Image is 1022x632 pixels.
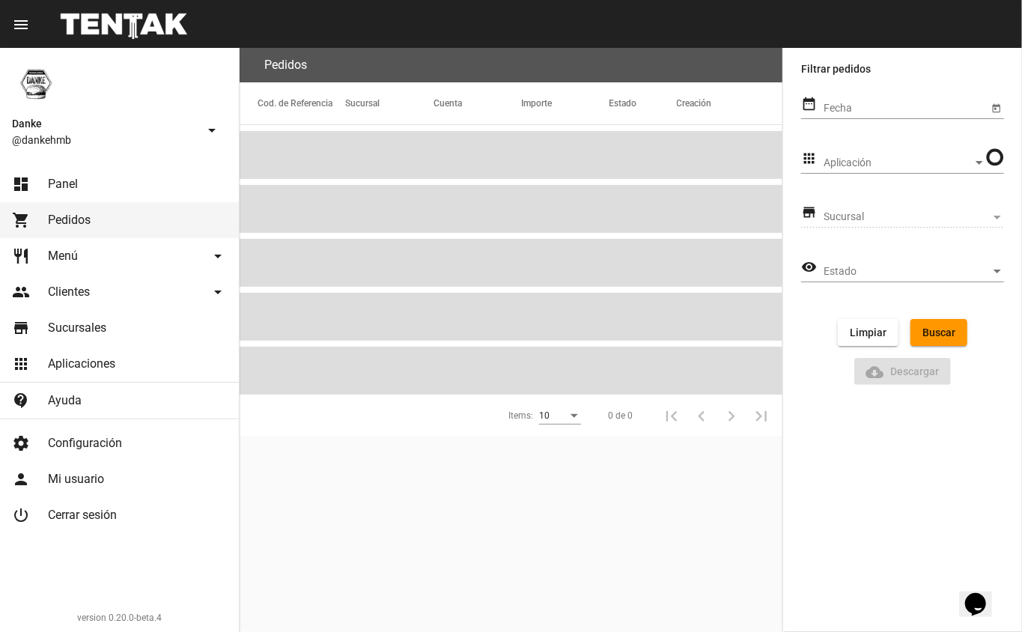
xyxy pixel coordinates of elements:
mat-header-cell: Creación [677,82,782,124]
span: Aplicación [824,157,973,169]
mat-header-cell: Cod. de Referencia [240,82,345,124]
mat-header-cell: Sucursal [345,82,433,124]
mat-header-cell: Importe [521,82,609,124]
span: @dankehmb [12,133,197,148]
span: Sucursales [48,320,106,335]
span: Descargar [866,365,940,377]
div: 0 de 0 [608,408,633,423]
iframe: chat widget [959,572,1007,617]
mat-icon: arrow_drop_down [209,247,227,265]
mat-icon: menu [12,16,30,34]
mat-icon: date_range [801,95,817,113]
button: Siguiente [717,401,746,431]
mat-header-cell: Estado [609,82,677,124]
mat-icon: restaurant [12,247,30,265]
span: Limpiar [850,326,886,338]
mat-icon: shopping_cart [12,211,30,229]
span: Sucursal [824,211,991,223]
button: Anterior [687,401,717,431]
mat-icon: dashboard [12,175,30,193]
mat-icon: arrow_drop_down [203,121,221,139]
span: 10 [539,410,550,421]
span: Aplicaciones [48,356,115,371]
mat-select: Aplicación [824,157,986,169]
mat-icon: arrow_drop_down [209,283,227,301]
span: Menú [48,249,78,264]
span: Mi usuario [48,472,104,487]
flou-section-header: Pedidos [240,48,782,82]
button: Última [746,401,776,431]
span: Ayuda [48,393,82,408]
img: 1d4517d0-56da-456b-81f5-6111ccf01445.png [12,60,60,108]
mat-icon: people [12,283,30,301]
div: version 0.20.0-beta.4 [12,610,227,625]
span: Panel [48,177,78,192]
button: Descargar ReporteDescargar [854,358,952,385]
mat-icon: store [12,319,30,337]
button: Primera [657,401,687,431]
mat-select: Estado [824,266,1004,278]
mat-icon: power_settings_new [12,506,30,524]
mat-header-cell: Cuenta [434,82,521,124]
span: Buscar [922,326,955,338]
input: Fecha [824,103,988,115]
div: Items: [508,408,533,423]
span: Clientes [48,285,90,300]
span: Cerrar sesión [48,508,117,523]
mat-icon: person [12,470,30,488]
mat-icon: apps [12,355,30,373]
mat-icon: store [801,204,817,222]
mat-icon: Descargar Reporte [866,363,884,381]
span: Configuración [48,436,122,451]
button: Limpiar [838,319,898,346]
span: Pedidos [48,213,91,228]
mat-icon: settings [12,434,30,452]
label: Filtrar pedidos [801,60,1004,78]
span: Estado [824,266,991,278]
h3: Pedidos [264,55,307,76]
mat-icon: contact_support [12,392,30,410]
mat-icon: apps [801,150,817,168]
mat-select: Sucursal [824,211,1004,223]
span: Danke [12,115,197,133]
button: Buscar [910,319,967,346]
mat-select: Items: [539,411,581,422]
button: Open calendar [988,100,1004,115]
mat-icon: visibility [801,258,817,276]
